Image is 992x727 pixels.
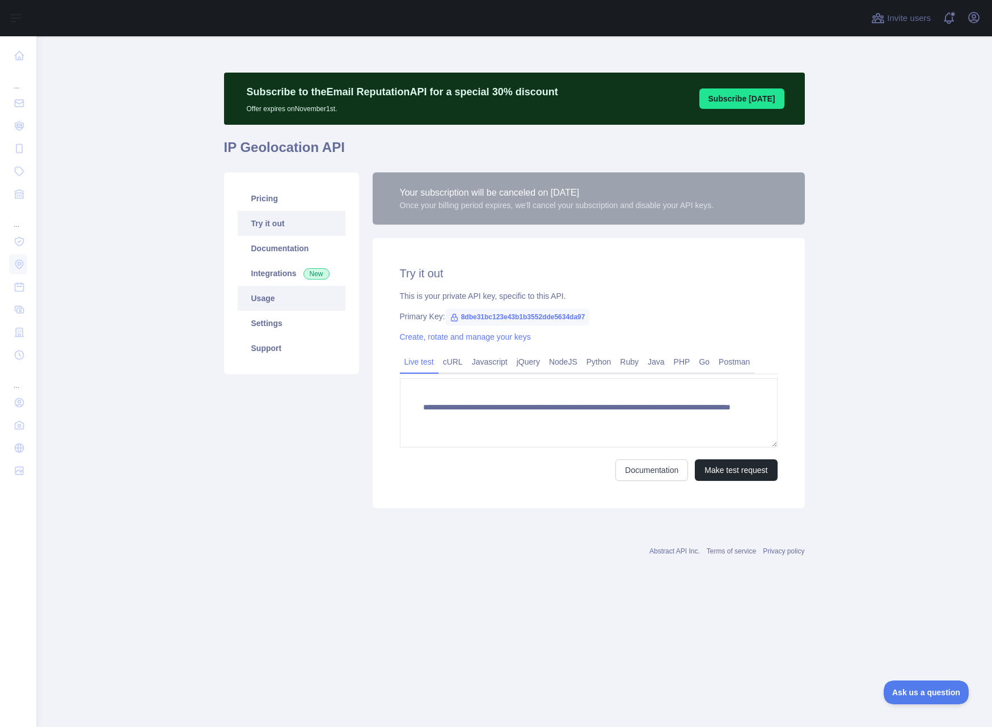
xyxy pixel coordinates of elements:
a: Javascript [467,353,512,371]
div: Primary Key: [400,311,778,322]
div: ... [9,68,27,91]
iframe: Toggle Customer Support [884,680,969,704]
a: PHP [669,353,695,371]
span: 8dbe31bc123e43b1b3552dde5634da97 [445,308,590,326]
a: Java [643,353,669,371]
a: Postman [714,353,754,371]
div: Once your billing period expires, we'll cancel your subscription and disable your API keys. [400,200,714,211]
a: Go [694,353,714,371]
a: Live test [400,353,438,371]
button: Invite users [869,9,933,27]
button: Make test request [695,459,777,481]
a: Settings [238,311,345,336]
div: ... [9,367,27,390]
a: Python [582,353,616,371]
a: Usage [238,286,345,311]
div: ... [9,206,27,229]
span: Invite users [887,12,931,25]
a: Support [238,336,345,361]
a: Abstract API Inc. [649,547,700,555]
button: Subscribe [DATE] [699,88,784,109]
a: Documentation [615,459,688,481]
a: Ruby [615,353,643,371]
a: Terms of service [707,547,756,555]
div: This is your private API key, specific to this API. [400,290,778,302]
a: Try it out [238,211,345,236]
a: Create, rotate and manage your keys [400,332,531,341]
a: Documentation [238,236,345,261]
a: NodeJS [544,353,582,371]
a: jQuery [512,353,544,371]
a: Integrations New [238,261,345,286]
h2: Try it out [400,265,778,281]
a: Privacy policy [763,547,804,555]
h1: IP Geolocation API [224,138,805,166]
a: Pricing [238,186,345,211]
p: Offer expires on November 1st. [247,100,558,113]
span: New [303,268,330,280]
div: Your subscription will be canceled on [DATE] [400,186,714,200]
a: cURL [438,353,467,371]
p: Subscribe to the Email Reputation API for a special 30 % discount [247,84,558,100]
